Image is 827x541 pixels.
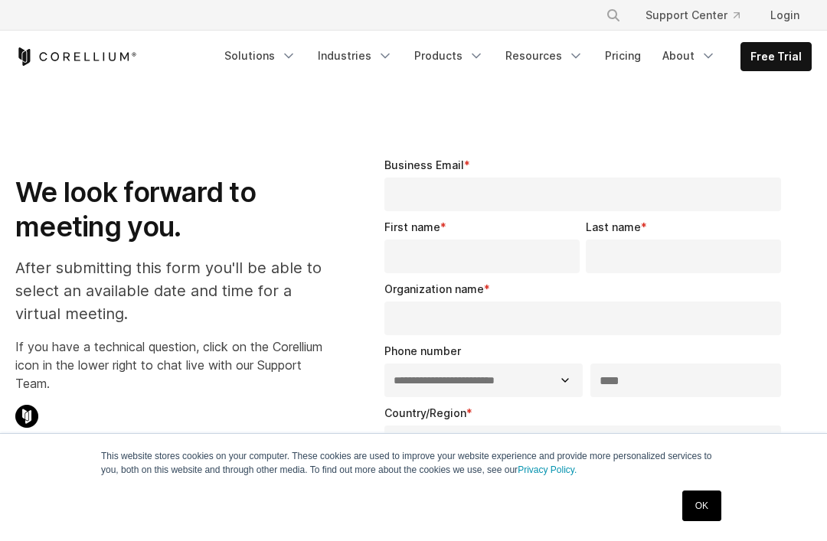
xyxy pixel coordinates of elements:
[309,42,402,70] a: Industries
[15,47,137,66] a: Corellium Home
[15,405,38,428] img: Corellium Chat Icon
[633,2,752,29] a: Support Center
[596,42,650,70] a: Pricing
[758,2,812,29] a: Login
[587,2,812,29] div: Navigation Menu
[215,42,812,71] div: Navigation Menu
[384,220,440,233] span: First name
[600,2,627,29] button: Search
[15,175,329,244] h1: We look forward to meeting you.
[653,42,725,70] a: About
[101,449,726,477] p: This website stores cookies on your computer. These cookies are used to improve your website expe...
[384,158,464,171] span: Business Email
[405,42,493,70] a: Products
[15,256,329,325] p: After submitting this form you'll be able to select an available date and time for a virtual meet...
[586,220,641,233] span: Last name
[384,406,466,419] span: Country/Region
[384,344,461,357] span: Phone number
[518,464,577,475] a: Privacy Policy.
[741,43,811,70] a: Free Trial
[496,42,593,70] a: Resources
[384,282,484,295] span: Organization name
[15,337,329,393] p: If you have a technical question, click on the Corellium icon in the lower right to chat live wit...
[215,42,306,70] a: Solutions
[682,490,721,521] a: OK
